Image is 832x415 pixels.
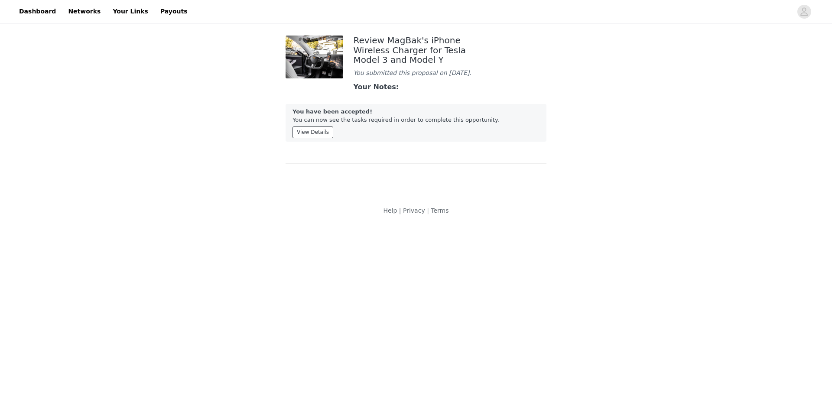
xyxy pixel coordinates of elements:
[403,207,425,214] a: Privacy
[399,207,401,214] span: |
[292,108,372,115] strong: You have been accepted!
[14,2,61,21] a: Dashboard
[286,104,546,142] div: You can now see the tasks required in order to complete this opportunity.
[427,207,429,214] span: |
[292,126,333,138] button: View Details
[286,36,343,78] img: bf5b3e29-b279-481d-bf88-2a5bb6a92766.jpg
[107,2,153,21] a: Your Links
[431,207,448,214] a: Terms
[63,2,106,21] a: Networks
[155,2,193,21] a: Payouts
[354,83,399,91] strong: Your Notes:
[800,5,808,19] div: avatar
[354,68,479,78] div: You submitted this proposal on [DATE].
[383,207,397,214] a: Help
[354,36,479,65] div: Review MagBak's iPhone Wireless Charger for Tesla Model 3 and Model Y
[292,127,333,134] a: View Details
